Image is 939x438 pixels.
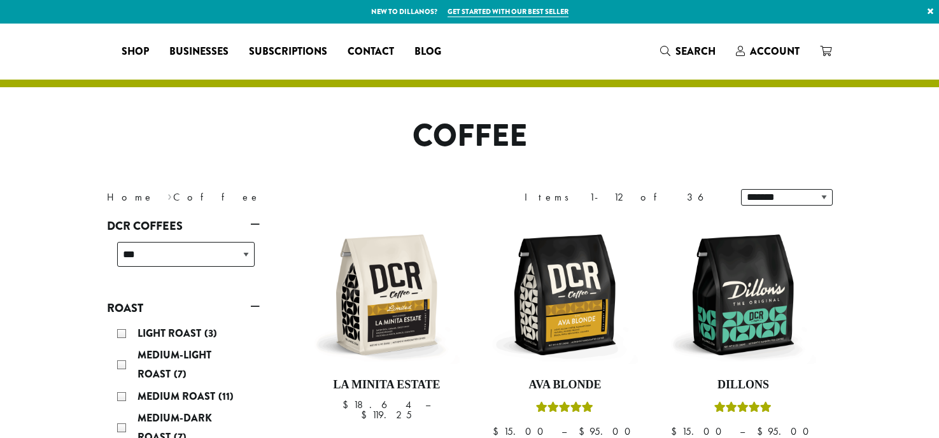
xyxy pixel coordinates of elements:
a: Ava BlondeRated 5.00 out of 5 [491,222,638,437]
a: DCR Coffees [107,215,260,237]
span: – [561,425,567,438]
bdi: 119.25 [361,408,412,421]
span: (3) [204,326,217,341]
span: Subscriptions [249,44,327,60]
h4: La Minita Estate [314,378,460,392]
img: DCR-12oz-La-Minita-Estate-Stock-scaled.png [313,222,460,368]
span: – [425,398,430,411]
bdi: 18.64 [342,398,413,411]
span: $ [579,425,590,438]
span: $ [757,425,768,438]
a: Search [650,41,726,62]
bdi: 95.00 [757,425,815,438]
div: DCR Coffees [107,237,260,282]
span: Light Roast [138,326,204,341]
span: $ [671,425,682,438]
a: La Minita Estate [314,222,460,437]
bdi: 15.00 [493,425,549,438]
a: Get started with our best seller [448,6,568,17]
a: DillonsRated 5.00 out of 5 [670,222,816,437]
span: Shop [122,44,149,60]
span: Businesses [169,44,229,60]
img: DCR-12oz-Dillons-Stock-scaled.png [670,222,816,368]
span: Account [750,44,800,59]
div: Rated 5.00 out of 5 [714,400,772,419]
span: Medium-Light Roast [138,348,211,381]
span: Contact [348,44,394,60]
bdi: 15.00 [671,425,728,438]
h1: Coffee [97,118,842,155]
h4: Dillons [670,378,816,392]
span: – [740,425,745,438]
span: (7) [174,367,187,381]
span: $ [493,425,504,438]
nav: Breadcrumb [107,190,451,205]
span: $ [361,408,372,421]
span: (11) [218,389,234,404]
span: Blog [414,44,441,60]
a: Home [107,190,154,204]
div: Rated 5.00 out of 5 [536,400,593,419]
h4: Ava Blonde [491,378,638,392]
bdi: 95.00 [579,425,637,438]
span: Medium Roast [138,389,218,404]
span: › [167,185,172,205]
div: Items 1-12 of 36 [525,190,722,205]
img: DCR-12oz-Ava-Blonde-Stock-scaled.png [491,222,638,368]
a: Shop [111,41,159,62]
a: Roast [107,297,260,319]
span: $ [342,398,353,411]
span: Search [675,44,716,59]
